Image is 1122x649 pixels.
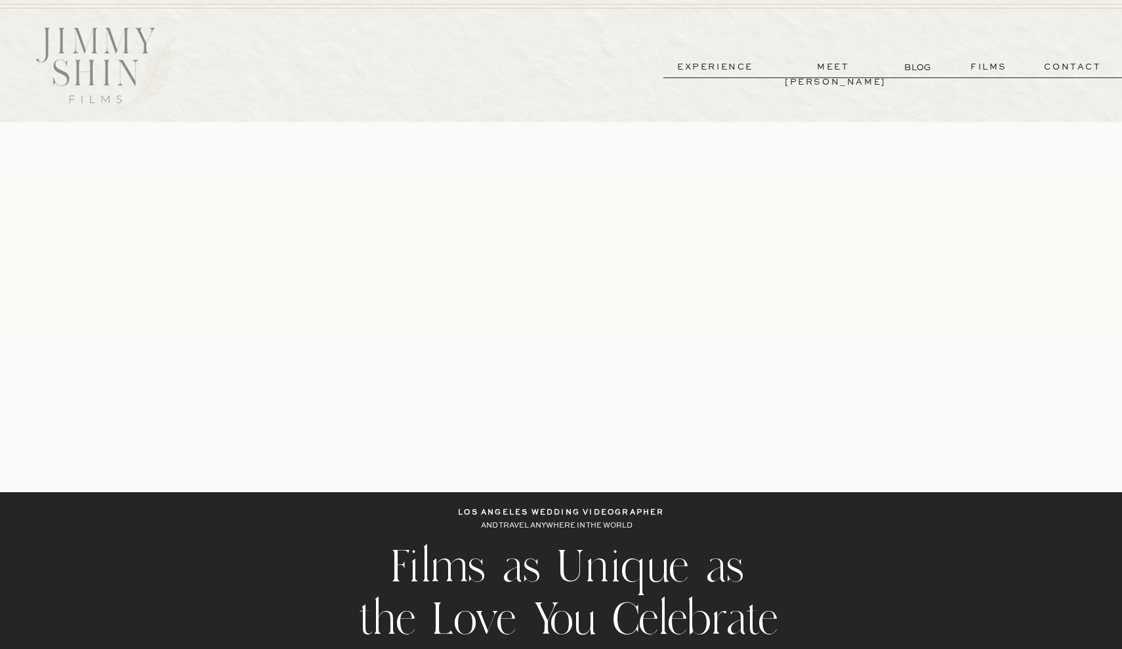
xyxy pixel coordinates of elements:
a: experience [667,60,764,75]
b: los angeles wedding videographer [458,509,664,516]
a: meet [PERSON_NAME] [785,60,882,75]
h2: Films as Unique as the Love You Celebrate [355,540,781,649]
p: AND TRAVEL ANYWHERE IN THE WORLD [481,520,641,534]
a: films [957,60,1021,75]
a: contact [1026,60,1120,75]
a: BLOG [904,60,934,74]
